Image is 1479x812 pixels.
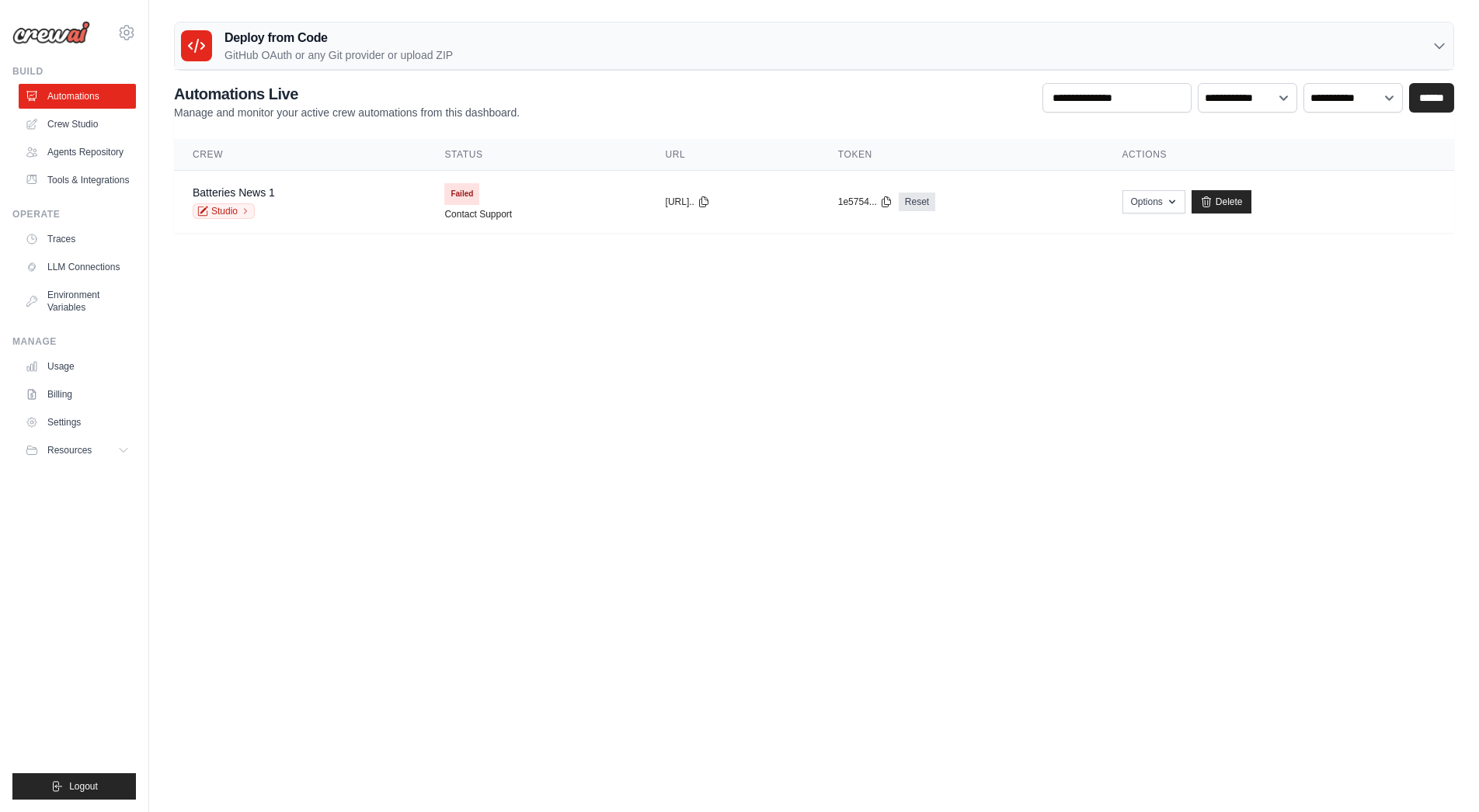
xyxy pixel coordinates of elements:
[444,183,479,205] span: Failed
[1122,190,1185,213] button: Options
[426,139,646,171] th: Status
[19,438,136,463] button: Resources
[19,227,136,252] a: Traces
[224,29,453,47] h3: Deploy from Code
[19,283,136,320] a: Environment Variables
[19,112,136,137] a: Crew Studio
[820,139,1104,171] th: Token
[193,186,275,199] a: Batteries News 1
[19,140,136,165] a: Agents Repository
[19,354,136,379] a: Usage
[12,208,136,220] div: Operate
[69,780,98,793] span: Logout
[174,105,520,120] p: Manage and monitor your active crew automations from this dashboard.
[12,21,90,44] img: Logo
[647,139,820,171] th: URL
[19,255,136,279] a: LLM Connections
[899,193,935,211] a: Reset
[1192,190,1251,213] a: Delete
[444,208,512,220] a: Contact Support
[12,65,136,78] div: Build
[1104,139,1455,171] th: Actions
[19,84,136,109] a: Automations
[174,83,520,105] h2: Automations Live
[12,773,136,800] button: Logout
[224,47,453,63] p: GitHub OAuth or any Git provider or upload ZIP
[838,196,893,208] button: 1e5754...
[174,139,426,171] th: Crew
[47,444,92,456] span: Resources
[19,168,136,193] a: Tools & Integrations
[12,335,136,348] div: Manage
[193,203,255,219] a: Studio
[19,410,136,435] a: Settings
[19,382,136,407] a: Billing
